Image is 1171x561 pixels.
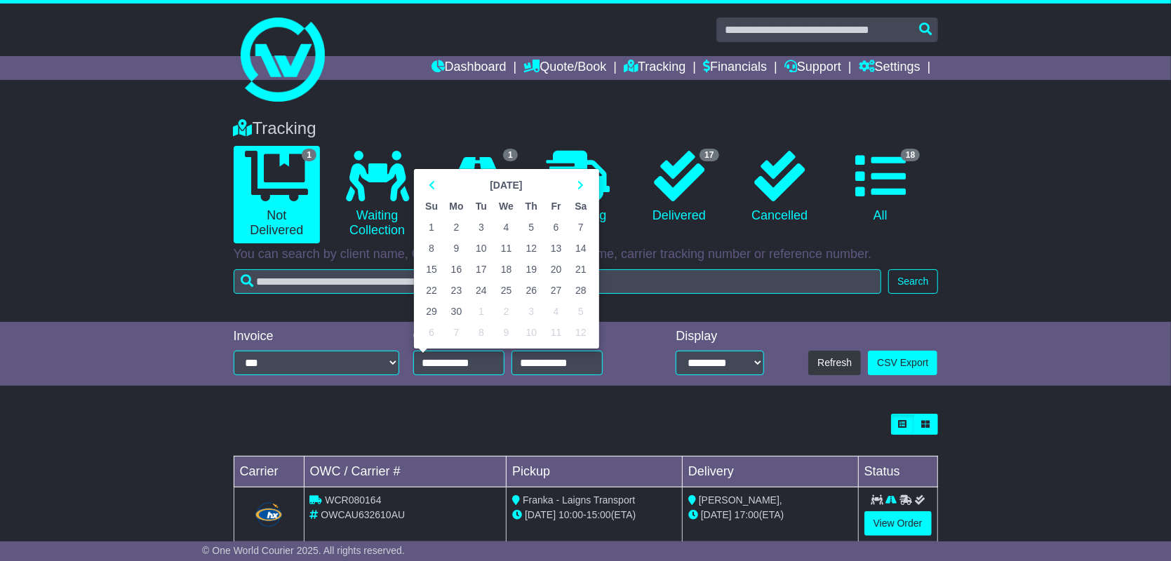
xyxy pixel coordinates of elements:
td: 18 [494,259,519,280]
span: [DATE] [525,509,556,520]
td: 4 [544,301,568,322]
td: 16 [444,259,469,280]
span: 17 [700,149,718,161]
a: 1 In Transit [434,146,521,229]
td: 20 [544,259,568,280]
th: Tu [469,196,493,217]
td: 27 [544,280,568,301]
td: Delivery [682,457,858,487]
a: Cancelled [737,146,823,229]
a: Waiting Collection [334,146,420,243]
td: Pickup [507,457,683,487]
div: Display [676,329,763,344]
a: Quote/Book [523,56,606,80]
td: 26 [519,280,544,301]
div: - (ETA) [512,508,676,522]
td: 11 [494,238,519,259]
td: 3 [519,301,544,322]
td: 23 [444,280,469,301]
td: 14 [568,238,593,259]
div: Invoice [234,329,399,344]
a: View Order [864,511,932,536]
td: 5 [519,217,544,238]
a: 17 Delivered [636,146,722,229]
td: 1 [469,301,493,322]
a: Support [784,56,841,80]
td: 9 [444,238,469,259]
td: 10 [469,238,493,259]
td: 6 [420,322,444,343]
span: 10:00 [558,509,583,520]
td: 7 [568,217,593,238]
td: 19 [519,259,544,280]
th: Sa [568,196,593,217]
td: OWC / Carrier # [304,457,507,487]
td: 5 [568,301,593,322]
span: © One World Courier 2025. All rights reserved. [202,545,405,556]
img: Hunter_Express.png [253,501,284,529]
td: 1 [420,217,444,238]
td: 15 [420,259,444,280]
td: 28 [568,280,593,301]
td: 24 [469,280,493,301]
a: Dashboard [431,56,507,80]
td: 29 [420,301,444,322]
td: Carrier [234,457,304,487]
td: 17 [469,259,493,280]
td: 3 [469,217,493,238]
div: Tracking [227,119,945,139]
a: CSV Export [868,351,937,375]
th: Select Month [444,175,568,196]
td: 9 [494,322,519,343]
td: 21 [568,259,593,280]
td: 12 [519,238,544,259]
td: 8 [469,322,493,343]
th: Su [420,196,444,217]
a: 1 Not Delivered [234,146,320,243]
td: 13 [544,238,568,259]
td: 6 [544,217,568,238]
a: 18 All [837,146,923,229]
th: Mo [444,196,469,217]
td: 7 [444,322,469,343]
span: 1 [302,149,316,161]
span: [DATE] [701,509,732,520]
button: Search [888,269,937,294]
td: 22 [420,280,444,301]
td: 12 [568,322,593,343]
span: OWCAU632610AU [321,509,405,520]
td: 2 [444,217,469,238]
td: 8 [420,238,444,259]
td: 10 [519,322,544,343]
a: Financials [703,56,767,80]
span: 1 [503,149,518,161]
span: 17:00 [735,509,759,520]
td: 4 [494,217,519,238]
a: Delivering [535,146,622,229]
td: 30 [444,301,469,322]
th: Fr [544,196,568,217]
a: Settings [859,56,921,80]
span: Franka - Laigns Transport [523,494,635,506]
td: Status [858,457,937,487]
span: 18 [901,149,920,161]
td: 11 [544,322,568,343]
span: 15:00 [587,509,611,520]
span: [PERSON_NAME], [699,494,782,506]
div: (ETA) [688,508,852,522]
th: We [494,196,519,217]
p: You can search by client name, OWC tracking number, carrier name, carrier tracking number or refe... [234,247,938,262]
a: Tracking [624,56,685,80]
td: 2 [494,301,519,322]
button: Refresh [808,351,861,375]
td: 25 [494,280,519,301]
th: Th [519,196,544,217]
span: WCR080164 [325,494,381,506]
